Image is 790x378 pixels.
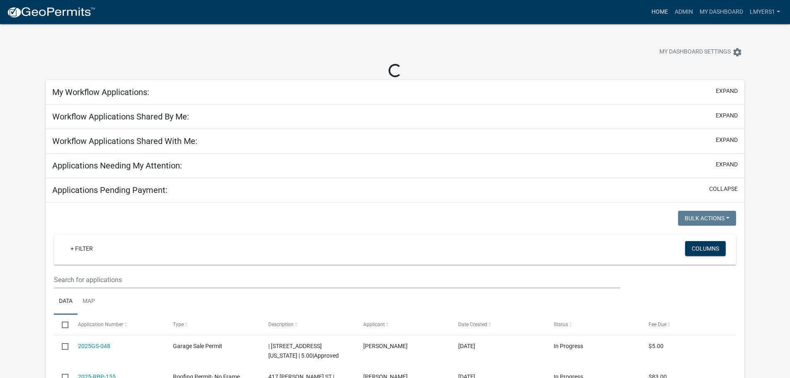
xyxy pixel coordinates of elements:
[554,343,583,349] span: In Progress
[716,87,738,95] button: expand
[54,315,70,334] datatable-header-cell: Select
[716,111,738,120] button: expand
[648,4,671,20] a: Home
[363,322,385,327] span: Applicant
[78,343,110,349] a: 2025GS-048
[732,47,742,57] i: settings
[268,343,339,359] span: | 1709 Michigan Avenue | 5.00|Approved
[173,343,222,349] span: Garage Sale Permit
[696,4,746,20] a: My Dashboard
[78,322,123,327] span: Application Number
[52,87,149,97] h5: My Workflow Applications:
[671,4,696,20] a: Admin
[52,112,189,122] h5: Workflow Applications Shared By Me:
[363,343,408,349] span: Misty Bays
[52,185,168,195] h5: Applications Pending Payment:
[260,315,355,334] datatable-header-cell: Description
[649,343,664,349] span: $5.00
[268,322,294,327] span: Description
[659,47,731,57] span: My Dashboard Settings
[450,315,545,334] datatable-header-cell: Date Created
[173,322,184,327] span: Type
[546,315,641,334] datatable-header-cell: Status
[685,241,726,256] button: Columns
[52,161,182,171] h5: Applications Needing My Attention:
[709,185,738,193] button: collapse
[54,288,78,315] a: Data
[165,315,260,334] datatable-header-cell: Type
[716,160,738,169] button: expand
[678,211,736,226] button: Bulk Actions
[716,136,738,144] button: expand
[78,288,100,315] a: Map
[641,315,736,334] datatable-header-cell: Fee Due
[458,322,487,327] span: Date Created
[458,343,475,349] span: 10/09/2025
[54,271,620,288] input: Search for applications
[355,315,450,334] datatable-header-cell: Applicant
[746,4,783,20] a: lmyers1
[64,241,100,256] a: + Filter
[52,136,197,146] h5: Workflow Applications Shared With Me:
[653,44,749,60] button: My Dashboard Settingssettings
[70,315,165,334] datatable-header-cell: Application Number
[649,322,666,327] span: Fee Due
[554,322,568,327] span: Status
